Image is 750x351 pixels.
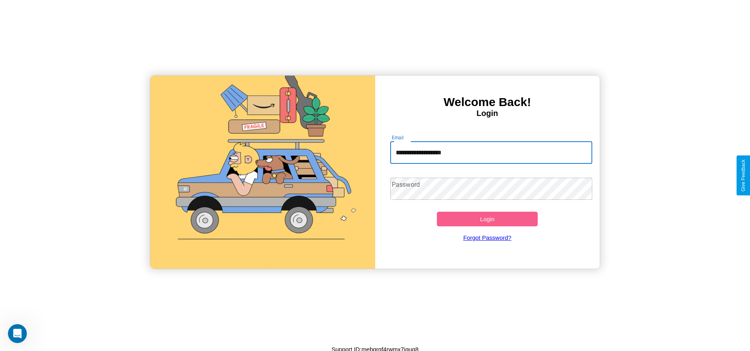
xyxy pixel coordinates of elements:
[375,95,600,109] h3: Welcome Back!
[375,109,600,118] h4: Login
[741,159,746,192] div: Give Feedback
[8,324,27,343] iframe: Intercom live chat
[386,226,588,249] a: Forgot Password?
[150,76,375,269] img: gif
[392,134,404,141] label: Email
[437,212,538,226] button: Login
